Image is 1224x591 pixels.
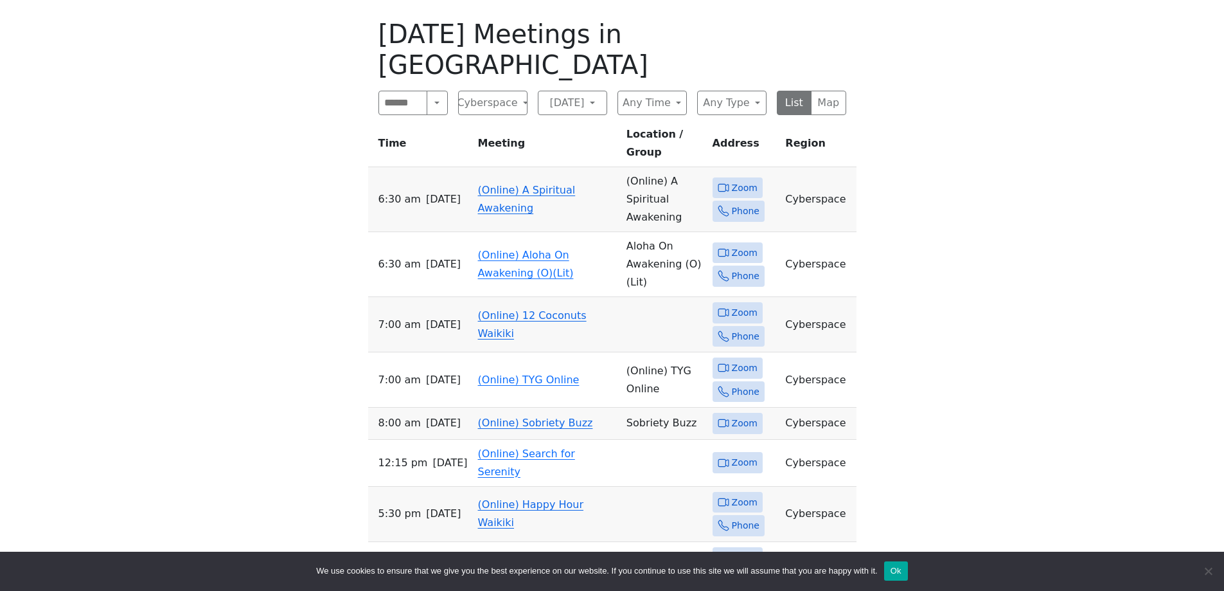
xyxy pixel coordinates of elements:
[732,203,759,219] span: Phone
[732,550,758,566] span: Zoom
[732,495,758,511] span: Zoom
[697,91,767,115] button: Any Type
[732,360,758,376] span: Zoom
[316,565,877,577] span: We use cookies to ensure that we give you the best experience on our website. If you continue to ...
[478,417,593,429] a: (Online) Sobriety Buzz
[732,455,758,471] span: Zoom
[621,352,707,408] td: (Online) TYG Online
[732,180,758,196] span: Zoom
[432,454,467,472] span: [DATE]
[478,498,583,529] a: (Online) Happy Hour Waikiki
[426,371,461,389] span: [DATE]
[426,505,461,523] span: [DATE]
[426,190,461,208] span: [DATE]
[478,249,574,279] a: (Online) Aloha On Awakening (O)(Lit)
[780,408,856,440] td: Cyberspace
[780,125,856,167] th: Region
[478,374,580,386] a: (Online) TYG Online
[378,316,421,334] span: 7:00 AM
[478,184,576,214] a: (Online) A Spiritual Awakening
[780,352,856,408] td: Cyberspace
[378,505,421,523] span: 5:30 PM
[732,245,758,261] span: Zoom
[780,232,856,297] td: Cyberspace
[538,91,607,115] button: [DATE]
[780,167,856,232] td: Cyberspace
[621,408,707,440] td: Sobriety Buzz
[732,329,759,345] span: Phone
[478,448,575,478] a: (Online) Search for Serenity
[473,125,621,167] th: Meeting
[1202,565,1214,577] span: No
[378,19,846,80] h1: [DATE] Meetings in [GEOGRAPHIC_DATA]
[378,91,428,115] input: Search
[732,415,758,432] span: Zoom
[478,309,587,340] a: (Online) 12 Coconuts Waikiki
[378,414,421,432] span: 8:00 AM
[378,190,421,208] span: 6:30 AM
[780,487,856,542] td: Cyberspace
[458,91,528,115] button: Cyberspace
[884,561,908,581] button: Ok
[378,454,428,472] span: 12:15 PM
[426,255,461,273] span: [DATE]
[780,440,856,487] td: Cyberspace
[732,518,759,534] span: Phone
[621,125,707,167] th: Location / Group
[427,91,447,115] button: Search
[780,297,856,352] td: Cyberspace
[732,305,758,321] span: Zoom
[707,125,781,167] th: Address
[617,91,687,115] button: Any Time
[621,167,707,232] td: (Online) A Spiritual Awakening
[426,316,461,334] span: [DATE]
[621,232,707,297] td: Aloha On Awakening (O) (Lit)
[378,371,421,389] span: 7:00 AM
[732,268,759,284] span: Phone
[777,91,812,115] button: List
[368,125,473,167] th: Time
[811,91,846,115] button: Map
[378,255,421,273] span: 6:30 AM
[426,414,461,432] span: [DATE]
[732,384,759,400] span: Phone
